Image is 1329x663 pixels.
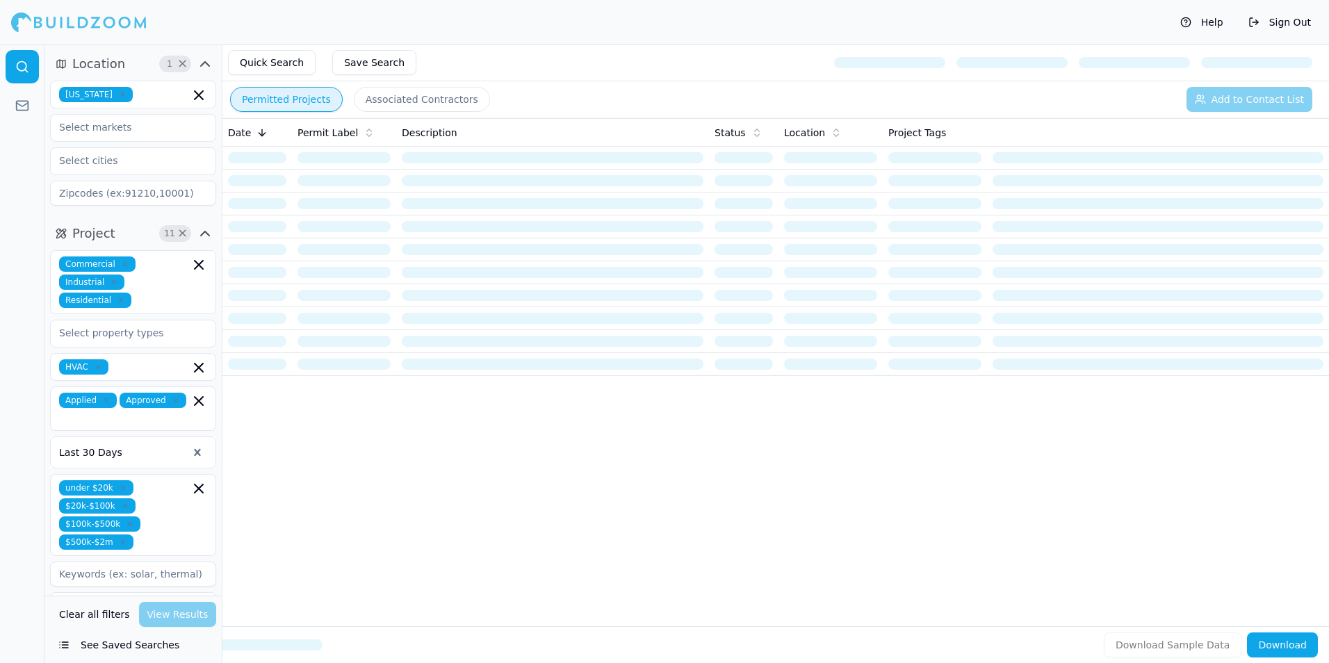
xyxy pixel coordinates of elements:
[50,222,216,245] button: Project11Clear Project filters
[56,602,133,627] button: Clear all filters
[59,534,133,550] span: $500k-$2m
[230,87,343,112] button: Permitted Projects
[1247,632,1318,657] button: Download
[228,126,251,140] span: Date
[228,50,316,75] button: Quick Search
[59,293,131,308] span: Residential
[59,275,124,290] span: Industrial
[59,359,108,375] span: HVAC
[163,57,177,71] span: 1
[50,53,216,75] button: Location1Clear Location filters
[59,256,136,272] span: Commercial
[297,126,358,140] span: Permit Label
[50,592,216,617] input: Exclude keywords
[50,562,216,587] input: Keywords (ex: solar, thermal)
[1241,11,1318,33] button: Sign Out
[888,126,946,140] span: Project Tags
[177,60,188,67] span: Clear Location filters
[354,87,490,112] button: Associated Contractors
[50,632,216,657] button: See Saved Searches
[332,50,416,75] button: Save Search
[784,126,825,140] span: Location
[59,87,133,102] span: [US_STATE]
[59,516,140,532] span: $100k-$500k
[402,126,457,140] span: Description
[177,230,188,237] span: Clear Project filters
[59,480,133,496] span: under $20k
[120,393,186,408] span: Approved
[51,320,198,345] input: Select property types
[50,181,216,206] input: Zipcodes (ex:91210,10001)
[1173,11,1230,33] button: Help
[715,126,746,140] span: Status
[163,227,177,240] span: 11
[59,498,136,514] span: $20k-$100k
[51,115,198,140] input: Select markets
[59,393,117,408] span: Applied
[72,224,115,243] span: Project
[51,148,198,173] input: Select cities
[72,54,125,74] span: Location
